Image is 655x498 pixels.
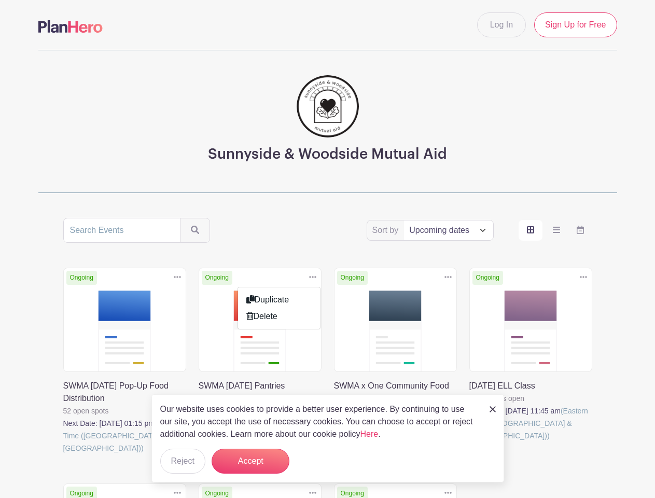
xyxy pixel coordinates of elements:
img: close_button-5f87c8562297e5c2d7936805f587ecaba9071eb48480494691a3f1689db116b3.svg [490,406,496,412]
label: Sort by [372,224,402,237]
p: Our website uses cookies to provide a better user experience. By continuing to use our site, you ... [160,403,479,440]
img: logo-507f7623f17ff9eddc593b1ce0a138ce2505c220e1c5a4e2b4648c50719b7d32.svg [38,20,103,33]
div: order and view [519,220,592,241]
button: Reject [160,449,205,474]
a: Delete [238,308,320,325]
img: 256.png [297,75,359,137]
a: Log In [477,12,526,37]
h3: Sunnyside & Woodside Mutual Aid [208,146,447,163]
input: Search Events [63,218,180,243]
a: Duplicate [238,292,320,308]
button: Accept [212,449,289,474]
a: Sign Up for Free [534,12,617,37]
a: Here [360,430,379,438]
